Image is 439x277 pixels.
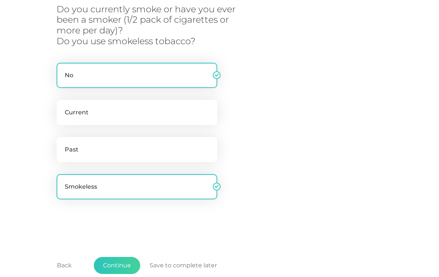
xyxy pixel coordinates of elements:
[57,100,217,125] label: Current
[140,257,226,274] button: Save to complete later
[57,174,217,199] label: Smokeless
[48,257,81,274] button: Back
[94,257,140,274] button: Continue
[57,63,217,88] label: No
[57,4,252,47] h3: Do you currently smoke or have you ever been a smoker (1/2 pack of cigarettes or more per day)? D...
[57,137,217,162] label: Past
